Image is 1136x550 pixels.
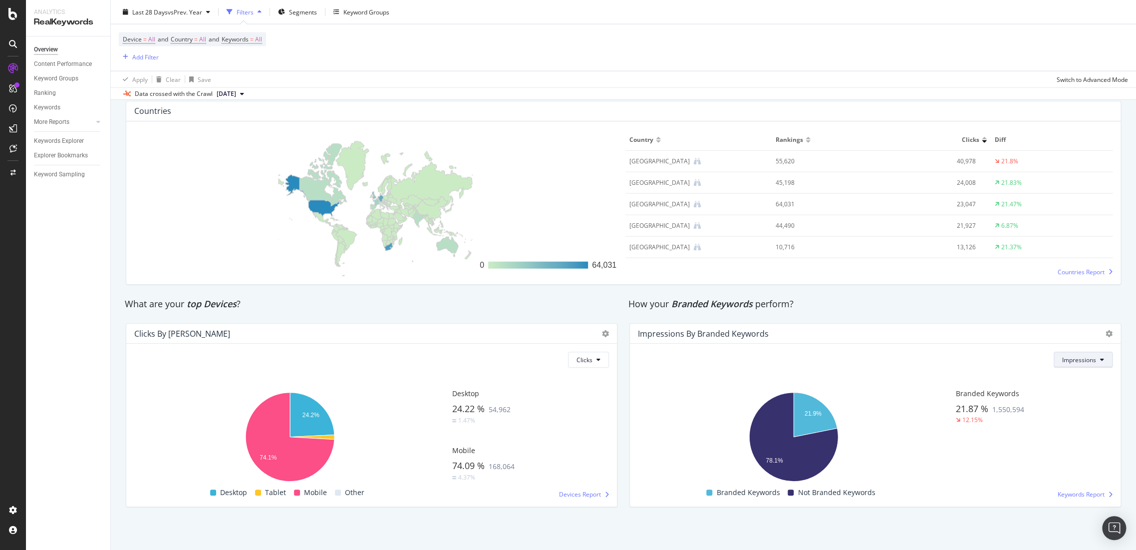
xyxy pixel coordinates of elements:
[134,387,445,487] svg: A chart.
[213,88,248,100] button: [DATE]
[34,117,69,127] div: More Reports
[329,4,393,20] button: Keyword Groups
[568,352,609,368] button: Clicks
[132,52,159,61] div: Add Filter
[1057,75,1128,83] div: Switch to Advanced Mode
[992,405,1024,414] span: 1,550,594
[592,259,616,271] div: 64,031
[222,35,249,43] span: Keywords
[452,403,485,415] span: 24.22 %
[185,71,211,87] button: Save
[873,221,975,230] div: 21,927
[132,7,168,16] span: Last 28 Days
[220,487,247,499] span: Desktop
[250,35,254,43] span: =
[223,4,266,20] button: Filters
[34,150,103,161] a: Explorer Bookmarks
[274,4,321,20] button: Segments
[135,89,213,98] div: Data crossed with the Crawl
[34,136,103,146] a: Keywords Explorer
[237,7,254,16] div: Filters
[873,200,975,209] div: 23,047
[289,7,317,16] span: Segments
[776,221,856,230] div: 44,490
[1001,178,1022,187] div: 21.83%
[1058,490,1105,499] span: Keywords Report
[962,416,983,424] div: 12.15%
[143,35,147,43] span: =
[134,106,171,116] div: Countries
[629,135,653,144] span: Country
[452,476,456,479] img: Equal
[716,487,780,499] span: Branded Keywords
[34,16,102,28] div: RealKeywords
[559,490,601,499] span: Devices Report
[489,405,511,414] span: 54,962
[1001,157,1018,166] div: 21.8%
[168,7,202,16] span: vs Prev. Year
[34,102,60,113] div: Keywords
[260,454,277,461] text: 74.1%
[1001,221,1018,230] div: 6.87%
[302,412,319,419] text: 24.2%
[119,51,159,63] button: Add Filter
[171,35,193,43] span: Country
[1058,490,1113,499] a: Keywords Report
[671,298,753,310] span: Branded Keywords
[187,298,237,310] span: top Devices
[34,136,84,146] div: Keywords Explorer
[34,169,85,180] div: Keyword Sampling
[458,473,475,482] div: 4.37%
[489,462,515,471] span: 168,064
[776,157,856,166] div: 55,620
[152,71,181,87] button: Clear
[776,178,856,187] div: 45,198
[638,387,949,487] div: A chart.
[265,487,286,499] span: Tablet
[34,59,92,69] div: Content Performance
[995,135,1106,144] span: Diff
[148,32,155,46] span: All
[776,243,856,252] div: 10,716
[629,221,690,230] div: Netherlands
[255,32,262,46] span: All
[1102,516,1126,540] div: Open Intercom Messenger
[629,178,690,187] div: Germany
[194,35,198,43] span: =
[158,35,168,43] span: and
[452,419,456,422] img: Equal
[34,169,103,180] a: Keyword Sampling
[576,356,592,364] span: Clicks
[452,389,479,398] span: Desktop
[452,460,485,472] span: 74.09 %
[1058,268,1105,276] span: Countries Report
[119,71,148,87] button: Apply
[873,243,975,252] div: 13,126
[798,487,875,499] span: Not Branded Keywords
[776,135,803,144] span: Rankings
[125,298,618,311] div: What are your ?
[34,44,58,55] div: Overview
[123,35,142,43] span: Device
[34,8,102,16] div: Analytics
[34,59,103,69] a: Content Performance
[629,243,690,252] div: India
[343,7,389,16] div: Keyword Groups
[805,410,822,417] text: 21.9%
[34,88,103,98] a: Ranking
[198,75,211,83] div: Save
[34,73,103,84] a: Keyword Groups
[166,75,181,83] div: Clear
[873,157,975,166] div: 40,978
[119,4,214,20] button: Last 28 DaysvsPrev. Year
[873,178,975,187] div: 24,008
[34,73,78,84] div: Keyword Groups
[132,75,148,83] div: Apply
[629,157,690,166] div: South Africa
[34,44,103,55] a: Overview
[458,416,475,425] div: 1.47%
[199,32,206,46] span: All
[559,490,609,499] a: Devices Report
[962,135,979,144] span: Clicks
